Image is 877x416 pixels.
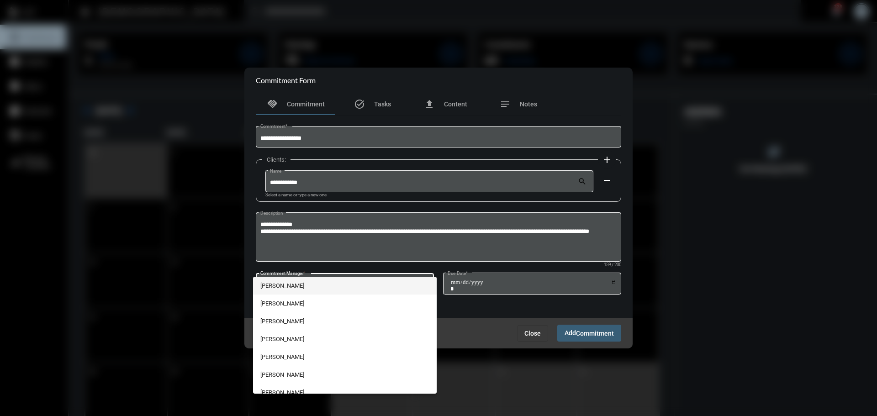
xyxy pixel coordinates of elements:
[260,295,430,312] span: [PERSON_NAME]
[260,366,430,384] span: [PERSON_NAME]
[260,330,430,348] span: [PERSON_NAME]
[260,312,430,330] span: [PERSON_NAME]
[260,384,430,401] span: [PERSON_NAME]
[260,348,430,366] span: [PERSON_NAME]
[260,277,430,295] span: [PERSON_NAME]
